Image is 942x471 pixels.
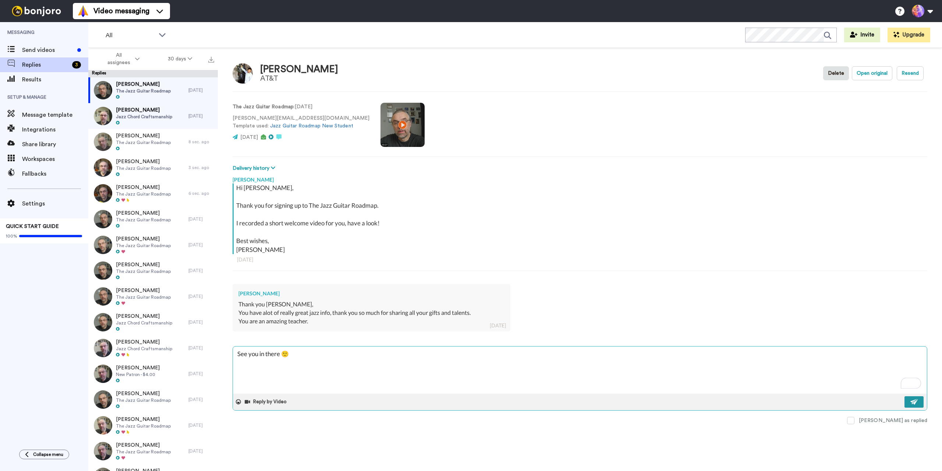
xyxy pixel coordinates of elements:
span: Collapse menu [33,451,63,457]
img: bj-logo-header-white.svg [9,6,64,16]
span: Jazz Chord Craftsmanship [116,346,172,352]
img: e5268d6c-1b6c-4c63-8e7a-7aefe419f042-thumb.jpg [94,210,112,228]
img: export.svg [208,57,214,63]
a: [PERSON_NAME]The Jazz Guitar Roadmap[DATE] [88,284,218,309]
img: f0a93aff-66ca-4063-ba9b-0c83780160df-thumb.jpg [94,184,112,203]
span: The Jazz Guitar Roadmap [116,165,171,171]
div: [DATE] [237,256,923,263]
div: [DATE] [490,322,506,329]
div: You are an amazing teacher. [238,317,504,326]
img: b07d766f-b73c-4b27-a056-b113ccdc1bf9-thumb.jpg [94,390,112,409]
a: [PERSON_NAME]The Jazz Guitar Roadmap[DATE] [88,232,218,258]
div: [DATE] [188,319,214,325]
span: Settings [22,199,88,208]
span: [PERSON_NAME] [116,158,171,165]
span: [PERSON_NAME] [116,364,160,372]
span: [PERSON_NAME] [116,390,171,397]
button: Reply by Video [244,396,289,407]
span: QUICK START GUIDE [6,224,59,229]
div: [PERSON_NAME] [238,290,504,297]
div: 3 [72,61,81,68]
a: [PERSON_NAME]The Jazz Guitar Roadmap[DATE] [88,412,218,438]
a: [PERSON_NAME]The Jazz Guitar Roadmap[DATE] [88,258,218,284]
img: vm-color.svg [77,5,89,17]
a: [PERSON_NAME]The Jazz Guitar Roadmap[DATE] [88,77,218,103]
a: [PERSON_NAME]Jazz Chord Craftsmanship[DATE] [88,309,218,335]
span: [PERSON_NAME] [116,81,171,88]
span: Jazz Chord Craftsmanship [116,320,172,326]
img: cf8d1b57-c822-45a4-a46b-d093a82c147a-thumb.jpg [94,442,112,460]
strong: The Jazz Guitar Roadmap [233,104,294,109]
span: The Jazz Guitar Roadmap [116,243,171,249]
a: [PERSON_NAME]The Jazz Guitar Roadmap[DATE] [88,438,218,464]
div: [DATE] [188,216,214,222]
div: [DATE] [188,294,214,299]
img: 91f626db-0cd5-4c4c-88b4-37ebc967977d-thumb.jpg [94,236,112,254]
a: [PERSON_NAME]The Jazz Guitar Roadmap[DATE] [88,206,218,232]
span: The Jazz Guitar Roadmap [116,294,171,300]
div: [DATE] [188,242,214,248]
span: [PERSON_NAME] [116,442,171,449]
span: [PERSON_NAME] [116,210,171,217]
img: 68b62659-5806-425c-b491-dd58bd21d774-thumb.jpg [94,416,112,435]
span: Workspaces [22,155,88,164]
span: [DATE] [240,135,258,140]
a: [PERSON_NAME]Jazz Chord Craftsmanship[DATE] [88,335,218,361]
span: [PERSON_NAME] [116,261,171,268]
span: [PERSON_NAME] [116,184,171,191]
button: Open original [852,66,892,80]
span: Send videos [22,46,74,55]
span: The Jazz Guitar Roadmap [116,88,171,94]
button: Invite [844,28,880,42]
button: All assignees [90,49,154,69]
a: [PERSON_NAME]The Jazz Guitar Roadmap3 sec. ago [88,155,218,180]
span: Message template [22,110,88,119]
span: The Jazz Guitar Roadmap [116,217,171,223]
span: All [106,31,155,40]
button: Upgrade [888,28,930,42]
span: Integrations [22,125,88,134]
span: Video messaging [93,6,149,16]
a: [PERSON_NAME]The Jazz Guitar Roadmap6 sec. ago [88,180,218,206]
span: The Jazz Guitar Roadmap [116,191,171,197]
button: 30 days [154,52,206,66]
span: [PERSON_NAME] [116,313,172,320]
span: Share library [22,140,88,149]
div: 8 sec. ago [188,139,214,145]
span: [PERSON_NAME] [116,287,171,294]
div: AT&T [260,74,338,82]
div: [DATE] [188,448,214,454]
button: Collapse menu [19,450,69,459]
a: [PERSON_NAME]The Jazz Guitar Roadmap[DATE] [88,387,218,412]
span: [PERSON_NAME] [116,235,171,243]
a: [PERSON_NAME]New Patron - $4.00[DATE] [88,361,218,387]
span: All assignees [104,52,134,66]
p: [PERSON_NAME][EMAIL_ADDRESS][DOMAIN_NAME] Template used: [233,115,369,130]
div: Thank you [PERSON_NAME], [238,300,504,309]
div: [DATE] [188,422,214,428]
div: [PERSON_NAME] [260,64,338,75]
div: [PERSON_NAME] [233,172,927,183]
div: Replies [88,70,218,77]
img: 99df5863-57ed-4099-821d-07b18c981a4f-thumb.jpg [94,81,112,99]
span: [PERSON_NAME] [116,338,172,346]
img: 48a9d280-6875-4124-a421-4ca90e4574d9-thumb.jpg [94,133,112,151]
span: Replies [22,60,69,69]
a: [PERSON_NAME]Jazz Chord Craftsmanship[DATE] [88,103,218,129]
span: Fallbacks [22,169,88,178]
span: The Jazz Guitar Roadmap [116,423,171,429]
span: Jazz Chord Craftsmanship [116,114,172,120]
button: Export all results that match these filters now. [206,53,216,64]
span: The Jazz Guitar Roadmap [116,268,171,274]
span: The Jazz Guitar Roadmap [116,449,171,455]
span: 100% [6,233,17,239]
textarea: To enrich screen reader interactions, please activate Accessibility in Grammarly extension settings [233,347,927,394]
div: You have alot of really great jazz info, thank you so much for sharing all your gifts and talents. [238,309,504,317]
img: fd03449a-9bdf-4810-898b-e1d42d50d9b6-thumb.jpg [94,287,112,306]
span: [PERSON_NAME] [116,106,172,114]
div: [DATE] [188,371,214,377]
div: Hi [PERSON_NAME], Thank you for signing up to The Jazz Guitar Roadmap. I recorded a short welcome... [236,183,925,254]
div: [PERSON_NAME] as replied [859,417,927,424]
div: [DATE] [188,345,214,351]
